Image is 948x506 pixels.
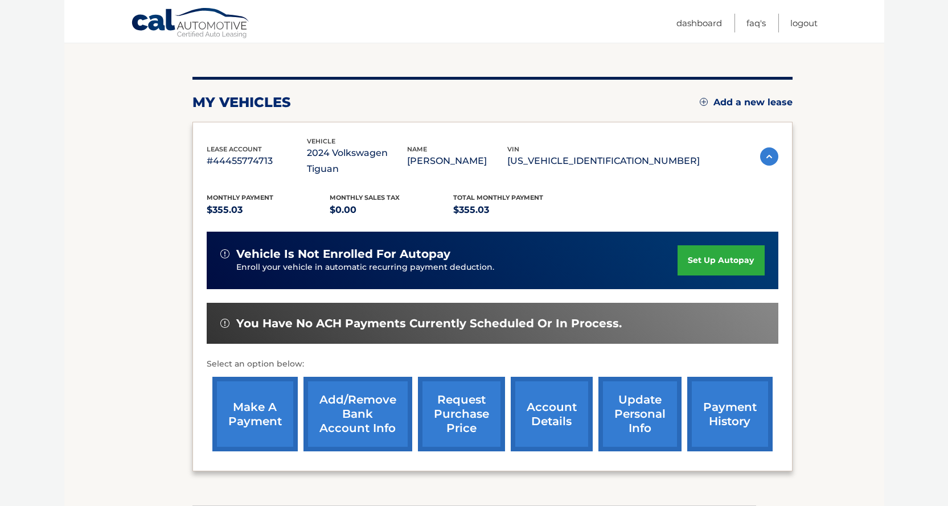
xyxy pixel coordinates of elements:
[507,145,519,153] span: vin
[207,202,330,218] p: $355.03
[700,97,793,108] a: Add a new lease
[330,202,453,218] p: $0.00
[511,377,593,451] a: account details
[598,377,682,451] a: update personal info
[687,377,773,451] a: payment history
[418,377,505,451] a: request purchase price
[746,14,766,32] a: FAQ's
[407,153,507,169] p: [PERSON_NAME]
[307,145,407,177] p: 2024 Volkswagen Tiguan
[676,14,722,32] a: Dashboard
[307,137,335,145] span: vehicle
[330,194,400,201] span: Monthly sales Tax
[207,194,273,201] span: Monthly Payment
[453,202,577,218] p: $355.03
[220,249,229,258] img: alert-white.svg
[236,261,678,274] p: Enroll your vehicle in automatic recurring payment deduction.
[236,247,450,261] span: vehicle is not enrolled for autopay
[220,319,229,328] img: alert-white.svg
[207,153,307,169] p: #44455774713
[303,377,412,451] a: Add/Remove bank account info
[790,14,818,32] a: Logout
[236,316,622,331] span: You have no ACH payments currently scheduled or in process.
[453,194,543,201] span: Total Monthly Payment
[207,145,262,153] span: lease account
[760,147,778,166] img: accordion-active.svg
[192,94,291,111] h2: my vehicles
[131,7,251,40] a: Cal Automotive
[700,98,708,106] img: add.svg
[678,245,764,275] a: set up autopay
[207,357,778,371] p: Select an option below:
[507,153,700,169] p: [US_VEHICLE_IDENTIFICATION_NUMBER]
[407,145,427,153] span: name
[212,377,298,451] a: make a payment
